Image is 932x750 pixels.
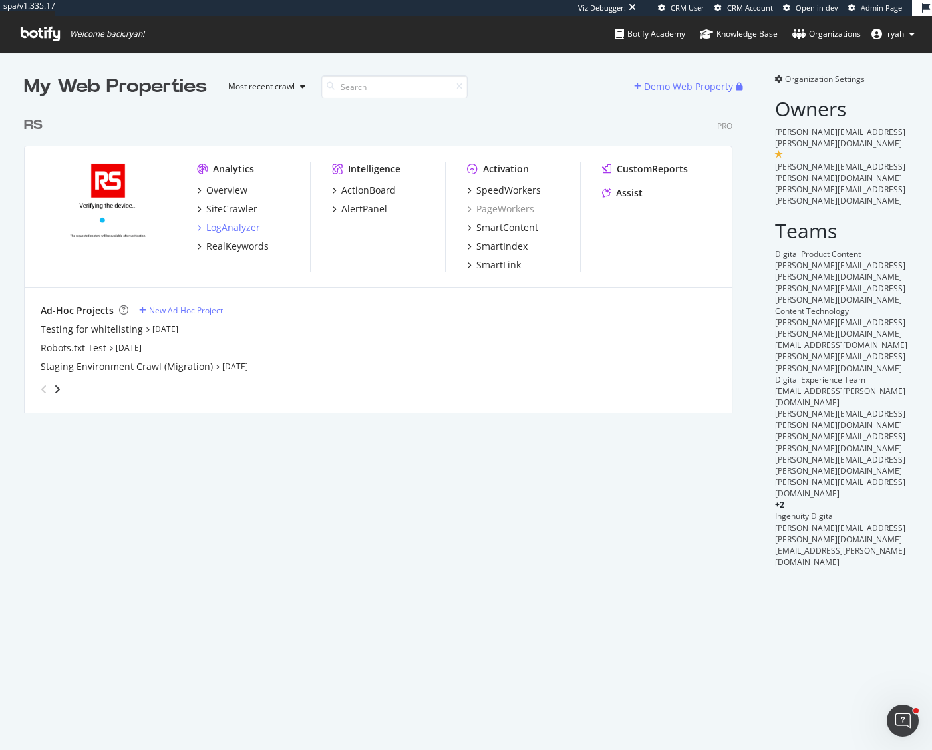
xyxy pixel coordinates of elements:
[24,116,48,135] a: RS
[222,361,248,372] a: [DATE]
[476,258,521,272] div: SmartLink
[341,202,387,216] div: AlertPanel
[775,499,784,510] span: + 2
[332,184,396,197] a: ActionBoard
[341,184,396,197] div: ActionBoard
[617,162,688,176] div: CustomReports
[476,184,541,197] div: SpeedWorkers
[775,408,905,431] span: [PERSON_NAME][EMAIL_ADDRESS][PERSON_NAME][DOMAIN_NAME]
[775,317,905,339] span: [PERSON_NAME][EMAIL_ADDRESS][PERSON_NAME][DOMAIN_NAME]
[775,545,905,568] span: [EMAIL_ADDRESS][PERSON_NAME][DOMAIN_NAME]
[792,16,861,52] a: Organizations
[775,283,905,305] span: [PERSON_NAME][EMAIL_ADDRESS][PERSON_NAME][DOMAIN_NAME]
[775,522,905,545] span: [PERSON_NAME][EMAIL_ADDRESS][PERSON_NAME][DOMAIN_NAME]
[476,221,538,234] div: SmartContent
[578,3,626,13] div: Viz Debugger:
[348,162,400,176] div: Intelligence
[149,305,223,316] div: New Ad-Hoc Project
[775,339,907,351] span: [EMAIL_ADDRESS][DOMAIN_NAME]
[775,385,905,408] span: [EMAIL_ADDRESS][PERSON_NAME][DOMAIN_NAME]
[24,116,43,135] div: RS
[775,476,905,499] span: [PERSON_NAME][EMAIL_ADDRESS][DOMAIN_NAME]
[783,3,838,13] a: Open in dev
[483,162,529,176] div: Activation
[887,28,904,39] span: ryah
[467,184,541,197] a: SpeedWorkers
[139,305,223,316] a: New Ad-Hoc Project
[861,3,902,13] span: Admin Page
[24,100,743,413] div: grid
[35,379,53,400] div: angle-left
[727,3,773,13] span: CRM Account
[116,342,142,353] a: [DATE]
[206,240,269,253] div: RealKeywords
[775,184,905,206] span: [PERSON_NAME][EMAIL_ADDRESS][PERSON_NAME][DOMAIN_NAME]
[41,304,114,317] div: Ad-Hoc Projects
[41,162,176,270] img: www.alliedelec.com
[602,186,643,200] a: Assist
[616,186,643,200] div: Assist
[228,83,295,91] div: Most recent crawl
[197,202,257,216] a: SiteCrawler
[41,323,143,336] a: Testing for whitelisting
[634,76,736,97] button: Demo Web Property
[775,431,905,453] span: [PERSON_NAME][EMAIL_ADDRESS][PERSON_NAME][DOMAIN_NAME]
[152,323,178,335] a: [DATE]
[775,248,909,260] div: Digital Product Content
[206,184,247,197] div: Overview
[615,16,685,52] a: Botify Academy
[467,240,528,253] a: SmartIndex
[714,3,773,13] a: CRM Account
[602,162,688,176] a: CustomReports
[206,202,257,216] div: SiteCrawler
[775,126,905,149] span: [PERSON_NAME][EMAIL_ADDRESS][PERSON_NAME][DOMAIN_NAME]
[887,705,919,737] iframe: Intercom live chat
[206,221,260,234] div: LogAnalyzer
[700,16,778,52] a: Knowledge Base
[476,240,528,253] div: SmartIndex
[671,3,704,13] span: CRM User
[848,3,902,13] a: Admin Page
[24,73,207,100] div: My Web Properties
[197,221,260,234] a: LogAnalyzer
[467,258,521,272] a: SmartLink
[775,454,905,476] span: [PERSON_NAME][EMAIL_ADDRESS][PERSON_NAME][DOMAIN_NAME]
[658,3,704,13] a: CRM User
[332,202,387,216] a: AlertPanel
[41,360,213,373] a: Staging Environment Crawl (Migration)
[775,260,905,282] span: [PERSON_NAME][EMAIL_ADDRESS][PERSON_NAME][DOMAIN_NAME]
[218,76,311,97] button: Most recent crawl
[775,351,905,373] span: [PERSON_NAME][EMAIL_ADDRESS][PERSON_NAME][DOMAIN_NAME]
[644,80,733,93] div: Demo Web Property
[775,161,905,184] span: [PERSON_NAME][EMAIL_ADDRESS][PERSON_NAME][DOMAIN_NAME]
[775,510,909,522] div: Ingenuity Digital
[775,305,909,317] div: Content Technology
[785,73,865,85] span: Organization Settings
[197,184,247,197] a: Overview
[700,27,778,41] div: Knowledge Base
[634,81,736,92] a: Demo Web Property
[321,75,468,98] input: Search
[775,374,909,385] div: Digital Experience Team
[796,3,838,13] span: Open in dev
[53,383,62,396] div: angle-right
[775,98,909,120] h2: Owners
[717,120,732,132] div: Pro
[197,240,269,253] a: RealKeywords
[615,27,685,41] div: Botify Academy
[41,341,106,355] a: Robots.txt Test
[467,202,534,216] a: PageWorkers
[70,29,144,39] span: Welcome back, ryah !
[775,220,909,242] h2: Teams
[792,27,861,41] div: Organizations
[467,221,538,234] a: SmartContent
[213,162,254,176] div: Analytics
[861,23,925,45] button: ryah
